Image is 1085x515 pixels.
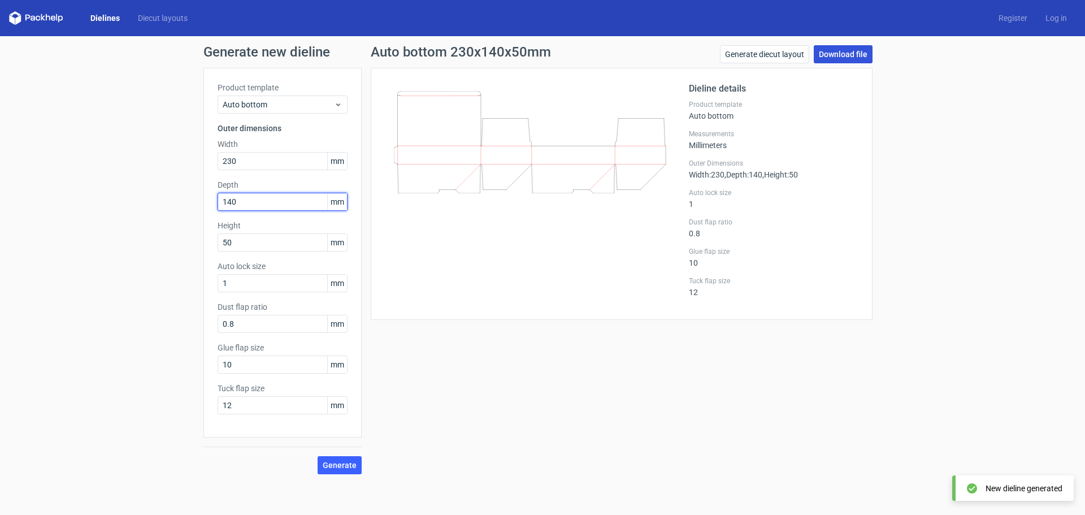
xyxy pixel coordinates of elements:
[689,276,858,297] div: 12
[762,170,798,179] span: , Height : 50
[218,123,348,134] h3: Outer dimensions
[223,99,334,110] span: Auto bottom
[689,129,858,150] div: Millimeters
[327,275,347,292] span: mm
[689,218,858,227] label: Dust flap ratio
[689,159,858,168] label: Outer Dimensions
[327,193,347,210] span: mm
[218,139,348,150] label: Width
[81,12,129,24] a: Dielines
[689,170,724,179] span: Width : 230
[218,301,348,313] label: Dust flap ratio
[323,461,357,469] span: Generate
[218,383,348,394] label: Tuck flap size
[218,179,348,191] label: Depth
[327,356,347,373] span: mm
[218,82,348,93] label: Product template
[720,45,809,63] a: Generate diecut layout
[689,218,858,238] div: 0.8
[689,100,858,109] label: Product template
[327,234,347,251] span: mm
[218,220,348,231] label: Height
[689,188,858,209] div: 1
[689,82,858,96] h2: Dieline details
[989,12,1036,24] a: Register
[203,45,882,59] h1: Generate new dieline
[218,342,348,353] label: Glue flap size
[689,188,858,197] label: Auto lock size
[327,315,347,332] span: mm
[327,153,347,170] span: mm
[1036,12,1076,24] a: Log in
[814,45,873,63] a: Download file
[689,276,858,285] label: Tuck flap size
[371,45,551,59] h1: Auto bottom 230x140x50mm
[129,12,197,24] a: Diecut layouts
[318,456,362,474] button: Generate
[724,170,762,179] span: , Depth : 140
[327,397,347,414] span: mm
[689,247,858,267] div: 10
[689,100,858,120] div: Auto bottom
[218,261,348,272] label: Auto lock size
[986,483,1062,494] div: New dieline generated
[689,129,858,139] label: Measurements
[689,247,858,256] label: Glue flap size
